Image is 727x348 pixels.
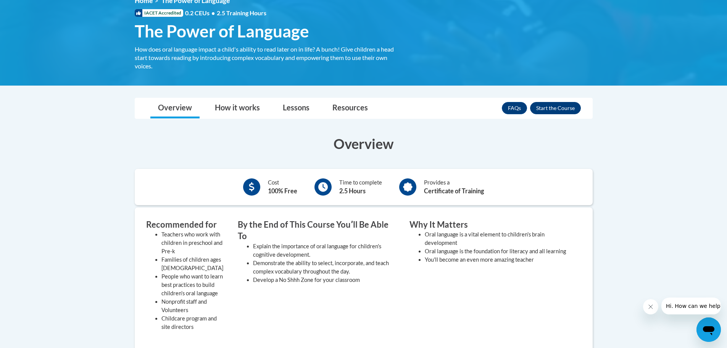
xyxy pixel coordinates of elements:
[135,21,309,41] span: The Power of Language
[643,299,658,314] iframe: Close message
[275,98,317,118] a: Lessons
[268,187,297,194] b: 100% Free
[409,219,570,231] h3: Why It Matters
[135,134,593,153] h3: Overview
[424,187,484,194] b: Certificate of Training
[5,5,62,11] span: Hi. How can we help?
[146,219,226,231] h3: Recommended for
[253,276,398,284] li: Develop a No Shhh Zone for your classroom
[339,178,382,196] div: Time to complete
[211,9,215,16] span: •
[185,9,266,17] span: 0.2 CEUs
[161,272,226,298] li: People who want to learn best practices to build children's oral language
[161,298,226,314] li: Nonprofit staff and Volunteers
[217,9,266,16] span: 2.5 Training Hours
[425,230,570,247] li: Oral language is a vital element to children's brain development
[135,45,398,70] div: How does oral language impact a child's ability to read later on in life? A bunch! Give children ...
[425,247,570,256] li: Oral language is the foundation for literacy and all learning
[161,230,226,256] li: Teachers who work with children in preschool and Pre-k
[424,178,484,196] div: Provides a
[325,98,376,118] a: Resources
[268,178,297,196] div: Cost
[150,98,200,118] a: Overview
[253,259,398,276] li: Demonstrate the ability to select, incorporate, and teach complex vocabulary throughout the day.
[253,242,398,259] li: Explain the importance of oral language for children's cognitive development.
[530,102,581,114] button: Enroll
[502,102,527,114] a: FAQs
[161,256,226,272] li: Families of children ages [DEMOGRAPHIC_DATA]
[661,298,721,314] iframe: Message from company
[238,219,398,243] h3: By the End of This Course Youʹll Be Able To
[135,9,183,17] span: IACET Accredited
[425,256,570,264] li: You'll become an even more amazing teacher
[161,314,226,331] li: Childcare program and site directors
[339,187,366,194] b: 2.5 Hours
[696,317,721,342] iframe: Button to launch messaging window
[207,98,268,118] a: How it works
